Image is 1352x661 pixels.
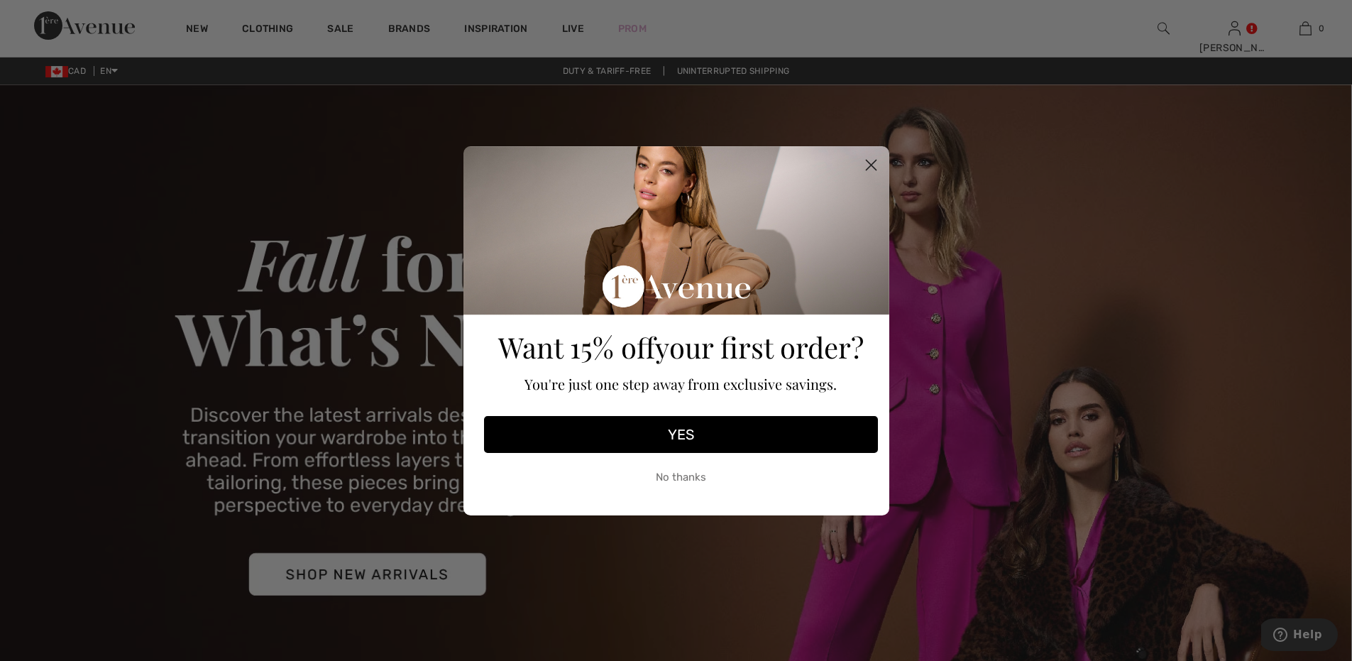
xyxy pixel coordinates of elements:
[655,328,864,366] span: your first order?
[859,153,884,177] button: Close dialog
[484,460,878,496] button: No thanks
[524,374,837,393] span: You're just one step away from exclusive savings.
[484,416,878,453] button: YES
[498,328,655,366] span: Want 15% off
[32,10,61,23] span: Help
